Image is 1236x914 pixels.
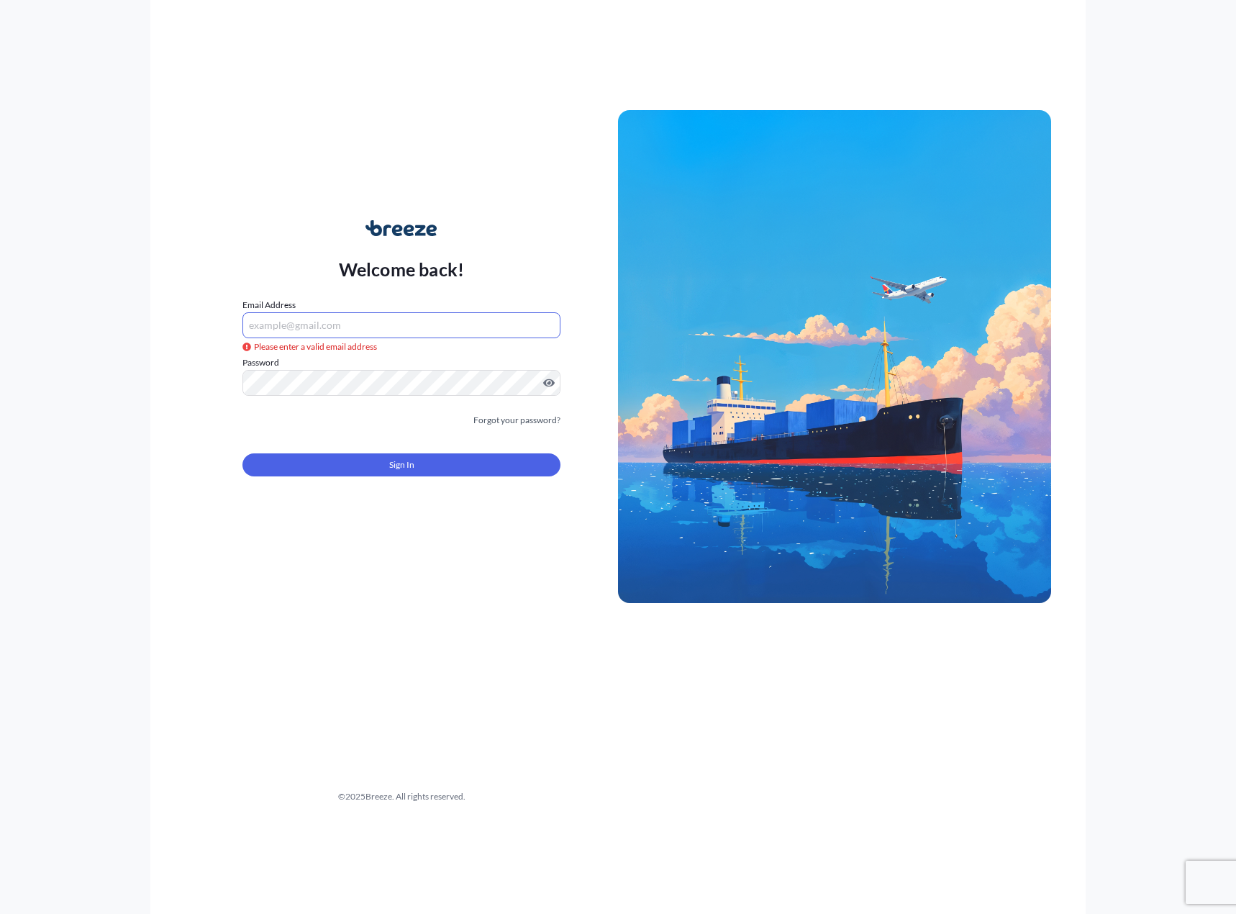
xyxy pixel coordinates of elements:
a: Forgot your password? [473,413,560,427]
button: Sign In [242,453,560,476]
span: Please enter a valid email address [242,340,377,354]
button: Show password [543,377,555,389]
p: Welcome back! [339,258,465,281]
label: Email Address [242,298,296,312]
span: Sign In [389,458,414,472]
label: Password [242,356,560,370]
img: Ship illustration [618,110,1051,602]
div: © 2025 Breeze. All rights reserved. [185,789,618,804]
input: example@gmail.com [242,312,560,338]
